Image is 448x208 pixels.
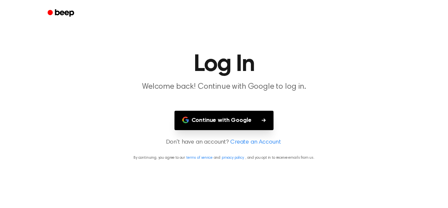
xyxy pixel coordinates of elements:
h1: Log In [56,53,392,76]
a: Beep [43,7,80,20]
p: Don't have an account? [8,138,440,147]
a: terms of service [186,156,212,160]
p: Welcome back! Continue with Google to log in. [98,81,350,92]
a: Create an Account [230,138,281,147]
a: privacy policy [222,156,244,160]
button: Continue with Google [174,111,274,130]
p: By continuing, you agree to our and , and you opt in to receive emails from us. [8,155,440,161]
